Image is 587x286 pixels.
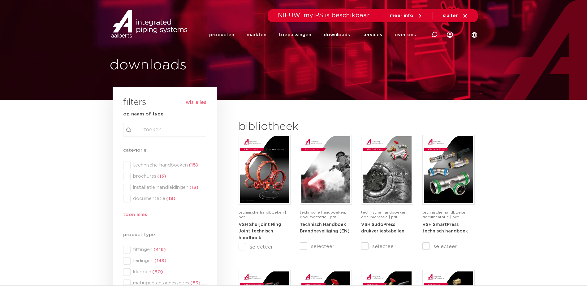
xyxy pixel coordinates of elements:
[362,22,382,47] a: services
[209,22,416,47] nav: Menu
[123,112,164,116] strong: op naam of type
[443,13,459,18] span: sluiten
[361,243,413,250] label: selecteer
[239,119,349,134] h2: bibliotheek
[239,243,291,251] label: selecteer
[239,210,286,219] span: technische handboeken | pdf
[110,55,291,75] h1: downloads
[300,223,350,234] strong: Technisch Handboek Brandbeveiliging (EN)
[361,210,407,219] span: technische handboeken, documentatie | pdf
[361,223,404,234] strong: VSH SudoPress drukverliestabellen
[443,13,468,19] a: sluiten
[424,136,473,203] img: VSH-SmartPress_A4TM_5009301_2023_2.0-EN-pdf.jpg
[240,136,289,203] img: VSH-Shurjoint-RJ_A4TM_5011380_2025_1.1_EN-pdf.jpg
[239,223,281,240] strong: VSH Shurjoint Ring Joint technisch handboek
[361,222,404,234] a: VSH SudoPress drukverliestabellen
[209,22,234,47] a: producten
[390,13,423,19] a: meer info
[301,136,350,203] img: FireProtection_A4TM_5007915_2025_2.0_EN-pdf.jpg
[422,222,468,234] a: VSH SmartPress technisch handboek
[300,210,346,219] span: technische handboeken, documentatie | pdf
[279,22,311,47] a: toepassingen
[363,136,412,203] img: VSH-SudoPress_A4PLT_5007706_2024-2.0_NL-pdf.jpg
[395,22,416,47] a: over ons
[300,243,352,250] label: selecteer
[123,95,146,110] h3: filters
[422,243,474,250] label: selecteer
[324,22,350,47] a: downloads
[447,22,453,47] div: my IPS
[239,222,281,240] a: VSH Shurjoint Ring Joint technisch handboek
[422,223,468,234] strong: VSH SmartPress technisch handboek
[247,22,266,47] a: markten
[390,13,413,18] span: meer info
[300,222,350,234] a: Technisch Handboek Brandbeveiliging (EN)
[422,210,468,219] span: technische handboeken, documentatie | pdf
[278,12,370,19] span: NIEUW: myIPS is beschikbaar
